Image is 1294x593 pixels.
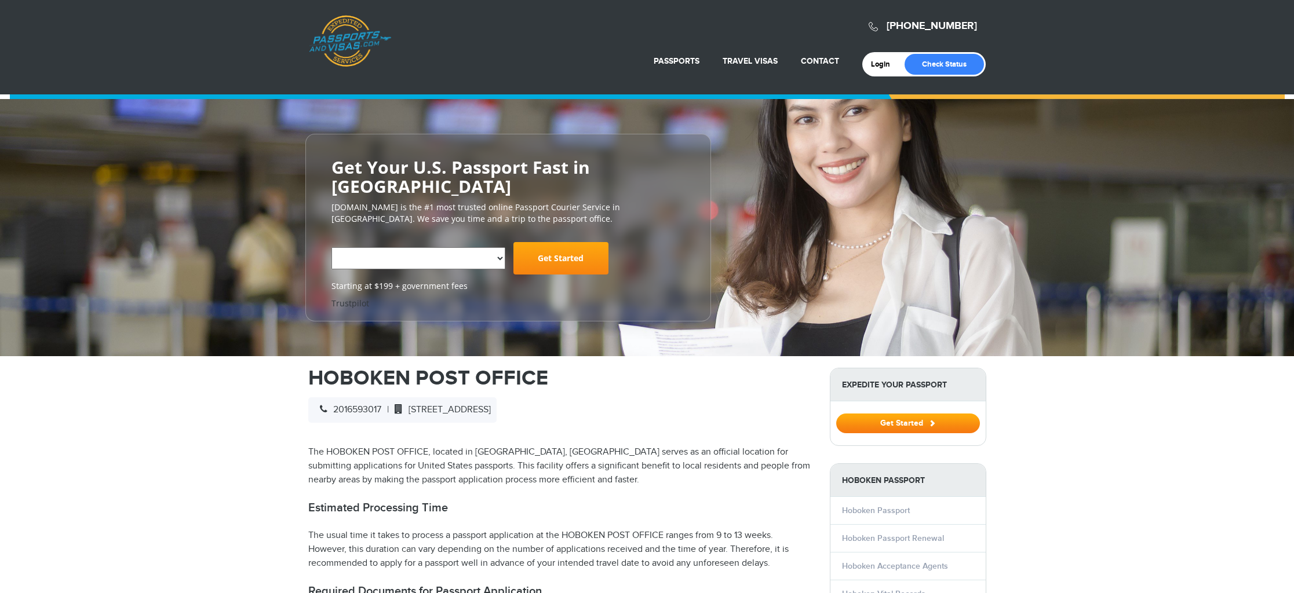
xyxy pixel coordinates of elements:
[331,280,685,292] span: Starting at $199 + government fees
[308,529,812,570] p: The usual time it takes to process a passport application at the HOBOKEN POST OFFICE ranges from ...
[331,298,369,309] a: Trustpilot
[801,56,839,66] a: Contact
[842,533,944,543] a: Hoboken Passport Renewal
[513,242,608,274] a: Get Started
[308,501,812,515] h2: Estimated Processing Time
[871,60,898,69] a: Login
[314,404,381,415] span: 2016593017
[723,56,778,66] a: Travel Visas
[331,158,685,196] h2: Get Your U.S. Passport Fast in [GEOGRAPHIC_DATA]
[654,56,699,66] a: Passports
[331,202,685,225] p: [DOMAIN_NAME] is the #1 most trusted online Passport Courier Service in [GEOGRAPHIC_DATA]. We sav...
[842,561,948,571] a: Hoboken Acceptance Agents
[308,368,812,389] h1: HOBOKEN POST OFFICE
[836,413,980,433] button: Get Started
[836,418,980,427] a: Get Started
[905,54,984,75] a: Check Status
[842,506,910,515] a: Hoboken Passport
[308,397,497,423] div: |
[887,20,977,32] a: [PHONE_NUMBER]
[308,445,812,487] p: The HOBOKEN POST OFFICE, located in [GEOGRAPHIC_DATA], [GEOGRAPHIC_DATA] serves as an official lo...
[309,15,391,67] a: Passports & [DOMAIN_NAME]
[830,464,986,497] strong: Hoboken Passport
[830,368,986,401] strong: Expedite Your Passport
[389,404,491,415] span: [STREET_ADDRESS]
